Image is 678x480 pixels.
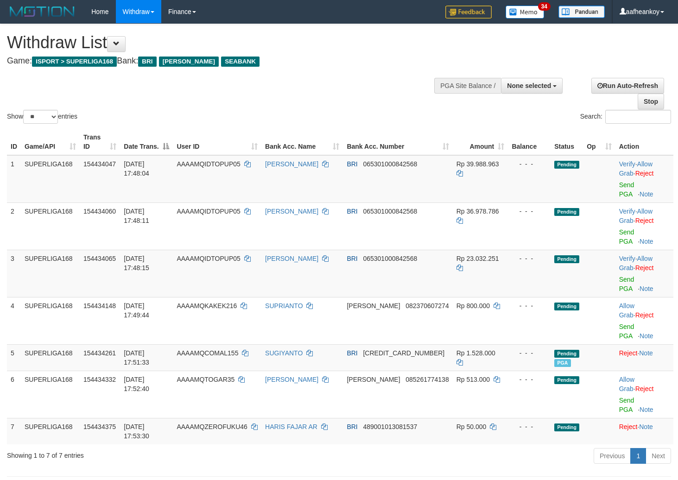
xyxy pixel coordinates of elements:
[7,155,21,203] td: 1
[363,160,417,168] span: Copy 065301000842568 to clipboard
[615,344,673,371] td: ·
[512,301,547,310] div: - - -
[615,155,673,203] td: · ·
[221,57,260,67] span: SEABANK
[594,448,631,464] a: Previous
[619,208,653,224] a: Allow Grab
[173,129,261,155] th: User ID: activate to sort column ascending
[512,159,547,169] div: - - -
[558,6,605,18] img: panduan.png
[456,349,495,357] span: Rp 1.528.000
[554,359,570,367] span: Marked by aafsengchandara
[619,302,635,319] span: ·
[619,376,635,392] span: ·
[456,160,499,168] span: Rp 39.988.963
[635,385,654,392] a: Reject
[512,348,547,358] div: - - -
[554,423,579,431] span: Pending
[635,264,654,272] a: Reject
[177,376,234,383] span: AAAAMQTOGAR35
[343,129,452,155] th: Bank Acc. Number: activate to sort column ascending
[347,302,400,309] span: [PERSON_NAME]
[646,448,671,464] a: Next
[512,207,547,216] div: - - -
[554,303,579,310] span: Pending
[583,129,615,155] th: Op: activate to sort column ascending
[124,208,149,224] span: [DATE] 17:48:11
[580,110,671,124] label: Search:
[619,397,634,413] a: Send PGA
[456,255,499,262] span: Rp 23.032.251
[363,208,417,215] span: Copy 065301000842568 to clipboard
[434,78,501,94] div: PGA Site Balance /
[619,181,634,198] a: Send PGA
[619,160,635,168] a: Verify
[619,349,638,357] a: Reject
[159,57,219,67] span: [PERSON_NAME]
[265,255,318,262] a: [PERSON_NAME]
[7,344,21,371] td: 5
[21,297,80,344] td: SUPERLIGA168
[640,285,653,292] a: Note
[7,371,21,418] td: 6
[639,349,653,357] a: Note
[23,110,58,124] select: Showentries
[21,371,80,418] td: SUPERLIGA168
[554,350,579,358] span: Pending
[456,423,487,430] span: Rp 50.000
[363,349,444,357] span: Copy 569901015855531 to clipboard
[21,418,80,444] td: SUPERLIGA168
[456,208,499,215] span: Rp 36.978.786
[619,208,635,215] a: Verify
[347,208,357,215] span: BRI
[619,302,634,319] a: Allow Grab
[265,376,318,383] a: [PERSON_NAME]
[7,110,77,124] label: Show entries
[508,129,551,155] th: Balance
[619,160,653,177] span: ·
[615,418,673,444] td: ·
[619,228,634,245] a: Send PGA
[177,160,240,168] span: AAAAMQIDTOPUP05
[83,160,116,168] span: 154434047
[177,349,238,357] span: AAAAMQCOMAL155
[619,376,634,392] a: Allow Grab
[124,423,149,440] span: [DATE] 17:53:30
[619,208,653,224] span: ·
[124,160,149,177] span: [DATE] 17:48:04
[619,160,653,177] a: Allow Grab
[615,297,673,344] td: ·
[83,255,116,262] span: 154434065
[347,349,357,357] span: BRI
[7,418,21,444] td: 7
[638,94,664,109] a: Stop
[512,254,547,263] div: - - -
[363,423,417,430] span: Copy 489001013081537 to clipboard
[538,2,551,11] span: 34
[615,371,673,418] td: ·
[445,6,492,19] img: Feedback.jpg
[406,376,449,383] span: Copy 085261774138 to clipboard
[615,250,673,297] td: · ·
[507,82,551,89] span: None selected
[83,376,116,383] span: 154434332
[619,276,634,292] a: Send PGA
[554,161,579,169] span: Pending
[7,33,443,52] h1: Withdraw List
[635,217,654,224] a: Reject
[138,57,156,67] span: BRI
[591,78,664,94] a: Run Auto-Refresh
[80,129,120,155] th: Trans ID: activate to sort column ascending
[32,57,117,67] span: ISPORT > SUPERLIGA168
[456,302,490,309] span: Rp 800.000
[177,302,237,309] span: AAAAMQKAKEK216
[120,129,173,155] th: Date Trans.: activate to sort column descending
[21,344,80,371] td: SUPERLIGA168
[83,349,116,357] span: 154434261
[124,302,149,319] span: [DATE] 17:49:44
[21,202,80,250] td: SUPERLIGA168
[124,349,149,366] span: [DATE] 17:51:33
[512,422,547,431] div: - - -
[635,170,654,177] a: Reject
[21,250,80,297] td: SUPERLIGA168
